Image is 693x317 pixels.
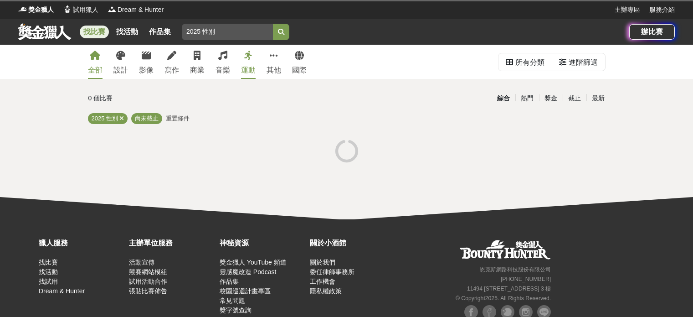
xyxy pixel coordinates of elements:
[629,24,675,40] a: 辦比賽
[118,5,164,15] span: Dream & Hunter
[220,287,271,295] a: 校園巡迴計畫專區
[63,5,72,14] img: Logo
[88,90,260,106] div: 0 個比賽
[113,65,128,76] div: 設計
[292,65,307,76] div: 國際
[39,287,85,295] a: Dream & Hunter
[220,278,239,285] a: 作品集
[220,238,305,249] div: 神秘資源
[166,115,190,122] span: 重置條件
[18,5,54,15] a: Logo獎金獵人
[241,45,256,79] a: 運動
[310,278,335,285] a: 工作機會
[515,90,539,106] div: 熱門
[310,268,354,275] a: 委任律師事務所
[563,90,586,106] div: 截止
[216,45,230,79] a: 音樂
[108,5,117,14] img: Logo
[539,90,563,106] div: 獎金
[310,238,395,249] div: 關於小酒館
[220,307,252,314] a: 獎字號查詢
[456,295,551,301] small: © Copyright 2025 . All Rights Reserved.
[241,65,256,76] div: 運動
[310,259,335,266] a: 關於我們
[220,297,245,304] a: 常見問題
[515,53,544,72] div: 所有分類
[501,276,551,282] small: [PHONE_NUMBER]
[649,5,675,15] a: 服務介紹
[164,65,179,76] div: 寫作
[216,65,230,76] div: 音樂
[267,65,281,76] div: 其他
[129,238,215,249] div: 主辦單位服務
[129,278,167,285] a: 試用活動合作
[292,45,307,79] a: 國際
[18,5,27,14] img: Logo
[80,26,109,38] a: 找比賽
[190,45,205,79] a: 商業
[113,26,142,38] a: 找活動
[88,65,103,76] div: 全部
[139,45,154,79] a: 影像
[113,45,128,79] a: 設計
[39,278,58,285] a: 找試用
[135,115,159,122] span: 尚未截止
[145,26,175,38] a: 作品集
[92,115,118,122] span: 2025 性別
[586,90,610,106] div: 最新
[310,287,342,295] a: 隱私權政策
[480,266,551,273] small: 恩克斯網路科技股份有限公司
[220,259,287,266] a: 獎金獵人 YouTube 頻道
[73,5,98,15] span: 試用獵人
[139,65,154,76] div: 影像
[129,287,167,295] a: 張貼比賽佈告
[39,238,124,249] div: 獵人服務
[615,5,640,15] a: 主辦專區
[190,65,205,76] div: 商業
[164,45,179,79] a: 寫作
[129,268,167,275] a: 競賽網站模組
[63,5,98,15] a: Logo試用獵人
[108,5,164,15] a: LogoDream & Hunter
[39,259,58,266] a: 找比賽
[39,268,58,275] a: 找活動
[220,268,276,275] a: 靈感魔改造 Podcast
[569,53,598,72] div: 進階篩選
[88,45,103,79] a: 全部
[492,90,515,106] div: 綜合
[267,45,281,79] a: 其他
[129,259,154,266] a: 活動宣傳
[28,5,54,15] span: 獎金獵人
[467,286,551,292] small: 11494 [STREET_ADDRESS] 3 樓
